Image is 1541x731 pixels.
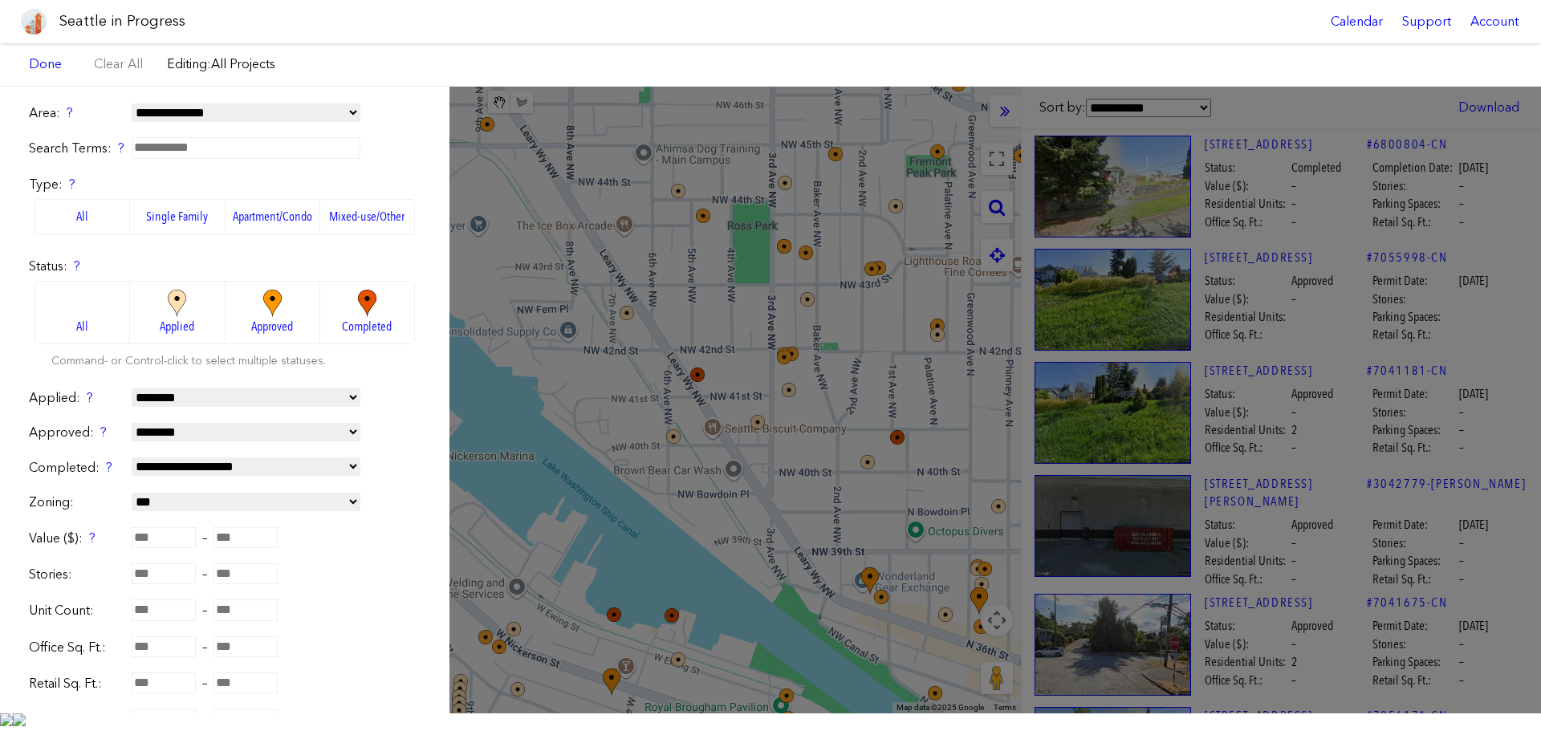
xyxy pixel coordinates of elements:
[21,51,70,78] a: Done
[29,529,421,548] div: –
[160,318,194,335] span: Applied
[118,140,124,157] div: ?
[29,674,421,693] div: –
[250,290,295,318] img: approved_big.0fafd13ebf52.png
[51,353,326,369] label: Command- or Control-click to select multiple statuses.
[226,199,320,234] label: Apartment/Condo
[29,176,421,193] label: Type:
[29,566,125,583] label: Stories:
[29,710,421,729] div: –
[106,459,112,477] div: ?
[29,638,421,657] div: –
[251,318,293,335] span: Approved
[29,493,125,511] label: Zoning:
[100,424,107,441] div: ?
[29,140,125,157] label: Search Terms:
[29,565,421,584] div: –
[29,104,125,122] label: Area:
[29,711,125,729] label: Parking:
[29,389,125,407] label: Applied:
[29,602,125,619] label: Unit Count:
[59,11,185,31] h1: Seattle in Progress
[89,530,96,547] div: ?
[345,290,389,318] img: completed_big.885be80b37c7.png
[29,639,125,656] label: Office Sq. Ft.:
[155,290,199,318] img: applied_big.774532eacd1a.png
[29,258,421,275] label: Status:
[29,530,125,547] label: Value ($):
[320,199,415,234] label: Mixed-use/Other
[69,176,75,193] div: ?
[76,318,88,335] span: All
[74,258,80,275] div: ?
[211,56,275,71] span: All Projects
[167,55,275,73] label: Editing:
[29,459,125,477] label: Completed:
[342,318,392,335] span: Completed
[87,389,93,407] div: ?
[29,424,125,441] label: Approved:
[67,104,73,122] div: ?
[35,199,130,234] label: All
[21,9,47,35] img: favicon-96x96.png
[29,601,421,620] div: –
[130,199,225,234] label: Single Family
[29,675,125,692] label: Retail Sq. Ft.:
